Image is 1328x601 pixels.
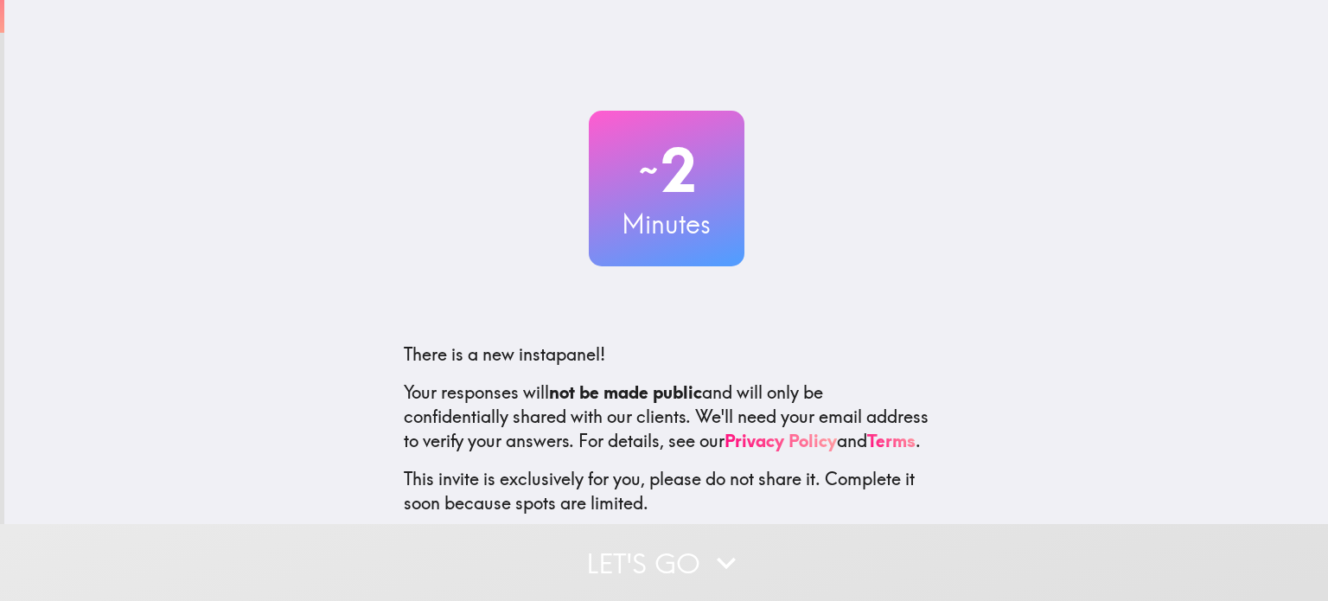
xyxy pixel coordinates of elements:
[636,144,661,196] span: ~
[404,380,929,453] p: Your responses will and will only be confidentially shared with our clients. We'll need your emai...
[404,467,929,515] p: This invite is exclusively for you, please do not share it. Complete it soon because spots are li...
[549,381,702,403] b: not be made public
[404,343,605,365] span: There is a new instapanel!
[725,430,837,451] a: Privacy Policy
[589,135,744,206] h2: 2
[589,206,744,242] h3: Minutes
[867,430,916,451] a: Terms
